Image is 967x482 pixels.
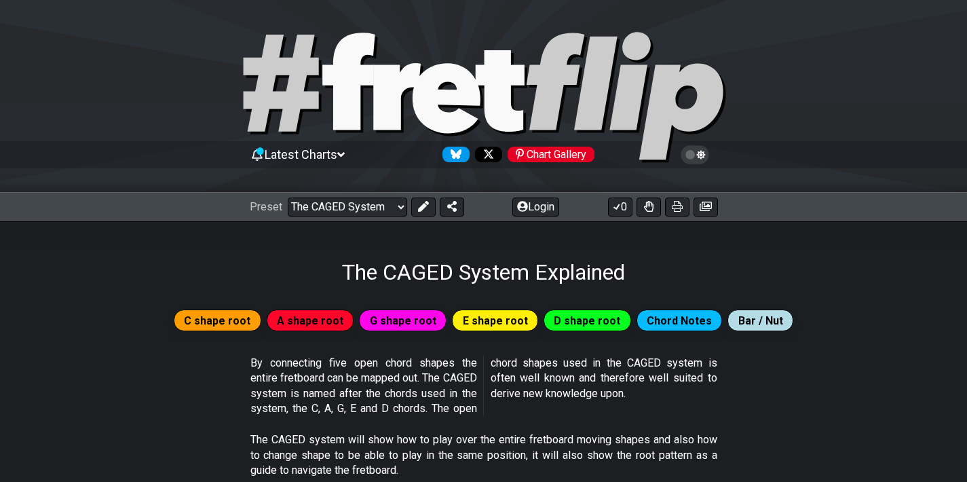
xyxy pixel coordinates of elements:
[250,200,282,213] span: Preset
[265,147,337,162] span: Latest Charts
[687,149,703,161] span: Toggle light / dark theme
[250,432,717,478] p: The CAGED system will show how to play over the entire fretboard moving shapes and also how to ch...
[502,147,594,162] a: #fretflip at Pinterest
[738,311,783,331] span: Bar / Nut
[411,198,436,217] button: Edit Preset
[250,356,717,417] p: By connecting five open chord shapes the entire fretboard can be mapped out. The CAGED system is ...
[370,311,436,331] span: G shape root
[437,147,470,162] a: Follow #fretflip at Bluesky
[184,311,250,331] span: C shape root
[463,311,528,331] span: E shape root
[277,311,343,331] span: A shape root
[637,198,661,217] button: Toggle Dexterity for all fretkits
[508,147,594,162] div: Chart Gallery
[288,198,407,217] select: Preset
[694,198,718,217] button: Create image
[342,259,625,285] h1: The CAGED System Explained
[512,198,559,217] button: Login
[470,147,502,162] a: Follow #fretflip at X
[665,198,689,217] button: Print
[647,311,712,331] span: Chord Notes
[554,311,620,331] span: D shape root
[608,198,632,217] button: 0
[440,198,464,217] button: Share Preset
